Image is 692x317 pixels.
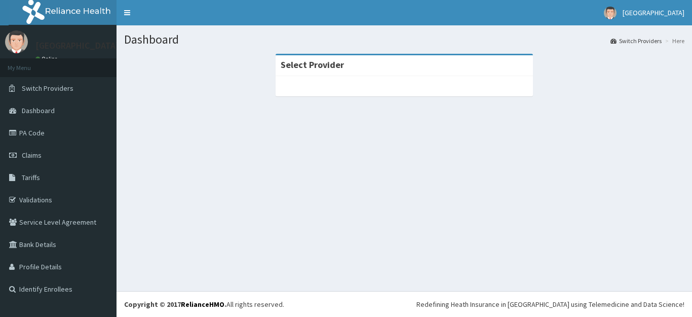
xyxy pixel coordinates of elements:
span: Tariffs [22,173,40,182]
img: User Image [604,7,617,19]
li: Here [663,37,684,45]
strong: Select Provider [281,59,344,71]
h1: Dashboard [124,33,684,46]
img: User Image [5,30,28,53]
footer: All rights reserved. [117,291,692,317]
span: [GEOGRAPHIC_DATA] [623,8,684,17]
strong: Copyright © 2017 . [124,300,226,309]
span: Switch Providers [22,84,73,93]
a: Online [35,55,60,62]
p: [GEOGRAPHIC_DATA] [35,41,119,50]
span: Dashboard [22,106,55,115]
span: Claims [22,151,42,160]
a: Switch Providers [610,37,662,45]
a: RelianceHMO [181,300,224,309]
div: Redefining Heath Insurance in [GEOGRAPHIC_DATA] using Telemedicine and Data Science! [416,299,684,309]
